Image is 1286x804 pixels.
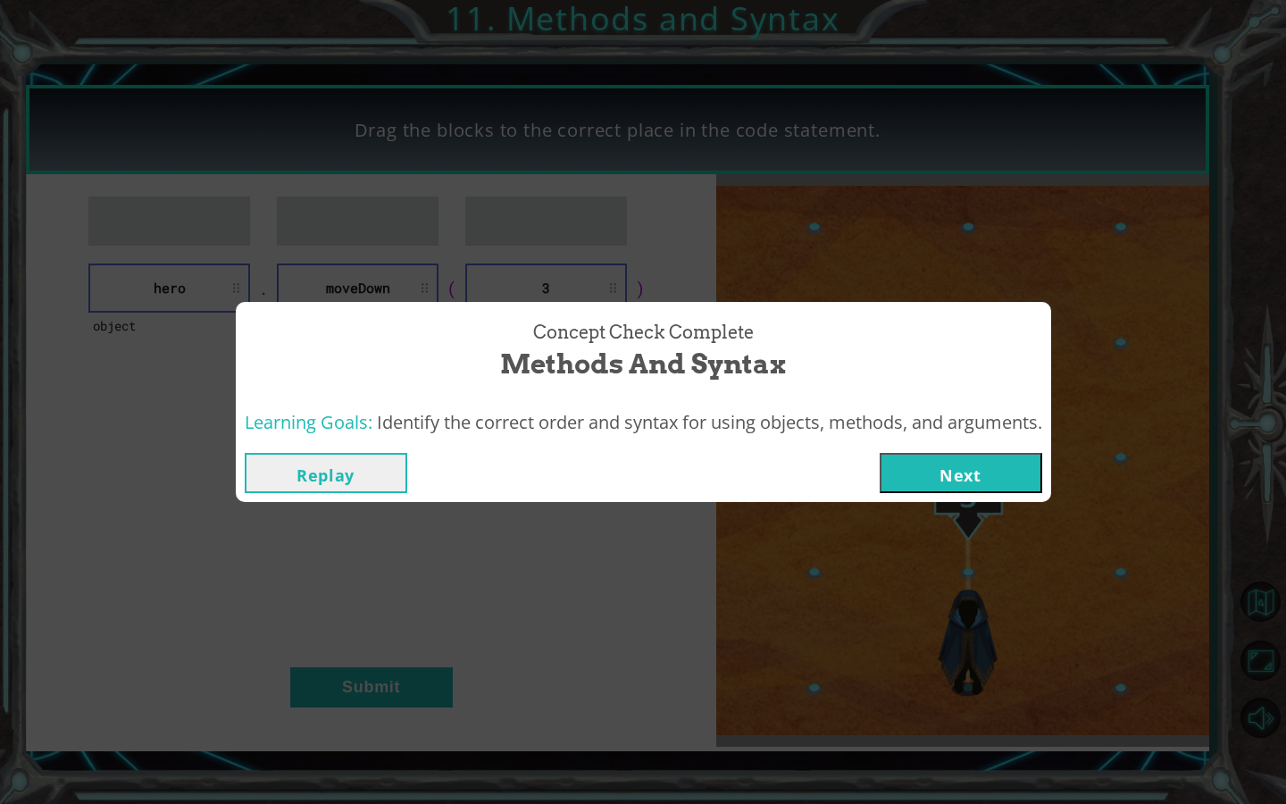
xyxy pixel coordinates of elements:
span: Methods and Syntax [500,345,786,383]
span: Identify the correct order and syntax for using objects, methods, and arguments. [377,410,1042,434]
button: Next [880,453,1042,493]
span: Concept Check Complete [533,320,754,346]
button: Replay [245,453,407,493]
span: Learning Goals: [245,410,372,434]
